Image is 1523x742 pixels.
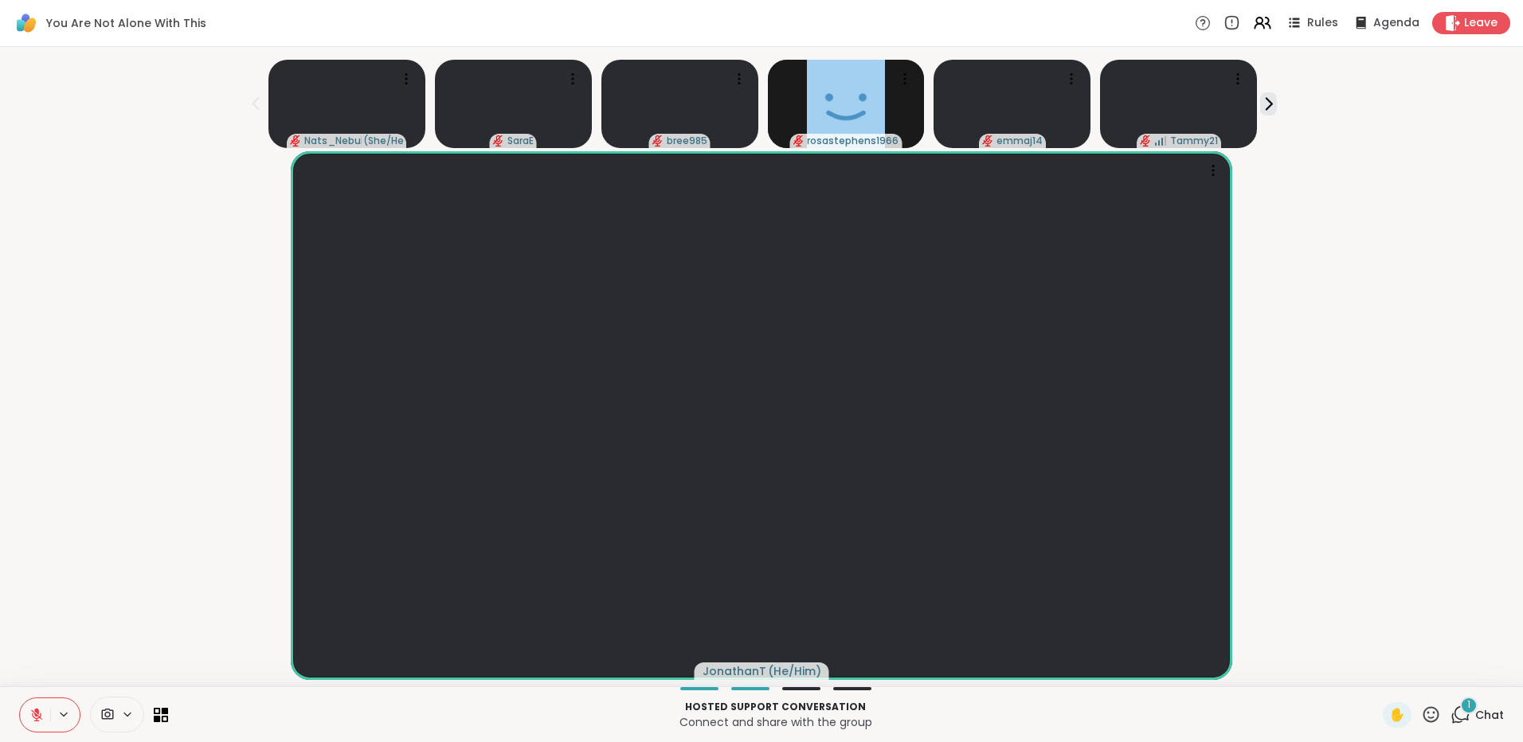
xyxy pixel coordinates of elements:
[493,135,504,146] span: audio-muted
[652,135,664,146] span: audio-muted
[982,135,993,146] span: audio-muted
[13,10,40,37] img: ShareWell Logomark
[1467,698,1470,712] span: 1
[507,135,534,147] span: SaraE
[1464,15,1498,31] span: Leave
[178,714,1373,730] p: Connect and share with the group
[304,135,362,147] span: Nats_Nebula
[793,135,804,146] span: audio-muted
[768,663,821,679] span: ( He/Him )
[667,135,707,147] span: bree985
[996,135,1043,147] span: emmaj14
[1373,15,1419,31] span: Agenda
[1475,707,1504,723] span: Chat
[703,663,766,679] span: JonathanT
[178,700,1373,714] p: Hosted support conversation
[1140,135,1151,146] span: audio-muted
[290,135,301,146] span: audio-muted
[807,60,885,148] img: rosastephens1966
[363,135,403,147] span: ( She/Her )
[46,15,206,31] span: You Are Not Alone With This
[1307,15,1338,31] span: Rules
[1170,135,1218,147] span: Tammy21
[807,135,899,147] span: rosastephens1966
[1389,705,1405,724] span: ✋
